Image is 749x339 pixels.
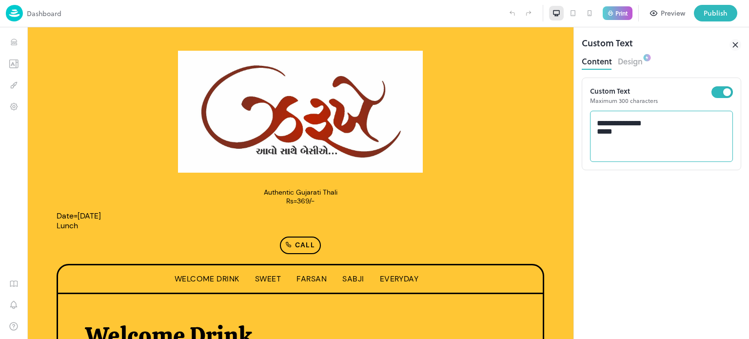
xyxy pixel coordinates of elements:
[228,246,254,257] span: Sweet
[504,5,520,21] label: Undo (Ctrl + Z)
[353,246,392,257] span: Everyday
[315,246,336,257] span: Sabji
[520,5,537,21] label: Redo (Ctrl + Y)
[256,212,288,224] p: Call
[6,5,23,21] img: logo-86c26b7e.jpg
[661,8,685,19] div: Preview
[29,183,74,203] span: Date=[DATE] Lunch
[694,5,737,21] button: Publish
[253,209,294,227] a: Call
[590,86,711,96] p: Custom Text
[704,8,728,19] div: Publish
[151,23,395,145] img: 17566240397566l6itmlrnh6.jpeg
[29,161,517,178] h1: Authentic Gujarati Thali Rs=369/-
[582,54,612,67] button: Content
[582,36,633,54] div: Custom Text
[380,229,477,326] img: 17188790099189qxl2auw81m.png%3Ft%3D1718879001406
[147,246,212,257] span: Welcome Drink
[618,54,643,67] button: Design
[645,5,691,21] button: Preview
[58,294,493,324] p: Welcome Drink
[615,10,628,16] p: Print
[27,8,61,19] p: Dashboard
[590,96,711,105] p: Maximum 300 characters
[269,246,299,257] span: Farsan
